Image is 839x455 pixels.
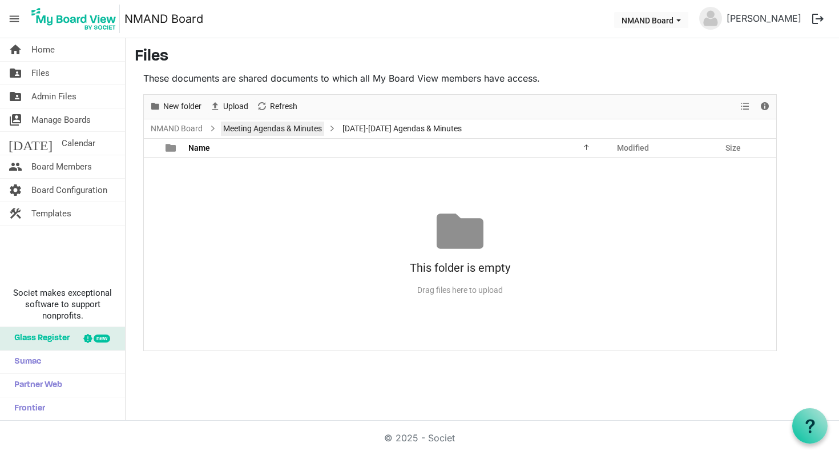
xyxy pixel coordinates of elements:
[738,99,752,114] button: View dropdownbutton
[9,327,70,350] span: Glass Register
[31,85,76,108] span: Admin Files
[31,38,55,61] span: Home
[3,8,25,30] span: menu
[9,38,22,61] span: home
[269,99,299,114] span: Refresh
[5,287,120,321] span: Societ makes exceptional software to support nonprofits.
[148,99,204,114] button: New folder
[9,351,41,373] span: Sumac
[31,179,107,202] span: Board Configuration
[252,95,301,119] div: Refresh
[806,7,830,31] button: logout
[617,143,649,152] span: Modified
[31,202,71,225] span: Templates
[9,62,22,84] span: folder_shared
[124,7,203,30] a: NMAND Board
[9,85,22,108] span: folder_shared
[9,132,53,155] span: [DATE]
[384,432,455,444] a: © 2025 - Societ
[146,95,205,119] div: New folder
[222,99,249,114] span: Upload
[757,99,773,114] button: Details
[135,47,830,67] h3: Files
[31,62,50,84] span: Files
[725,143,741,152] span: Size
[28,5,124,33] a: My Board View Logo
[205,95,252,119] div: Upload
[144,281,776,300] div: Drag files here to upload
[148,122,205,136] a: NMAND Board
[340,122,464,136] span: [DATE]-[DATE] Agendas & Minutes
[221,122,324,136] a: Meeting Agendas & Minutes
[208,99,251,114] button: Upload
[94,335,110,343] div: new
[722,7,806,30] a: [PERSON_NAME]
[755,95,775,119] div: Details
[144,255,776,281] div: This folder is empty
[9,374,62,397] span: Partner Web
[9,397,45,420] span: Frontier
[9,179,22,202] span: settings
[162,99,203,114] span: New folder
[699,7,722,30] img: no-profile-picture.svg
[31,155,92,178] span: Board Members
[9,202,22,225] span: construction
[9,155,22,178] span: people
[736,95,755,119] div: View
[62,132,95,155] span: Calendar
[28,5,120,33] img: My Board View Logo
[614,12,688,28] button: NMAND Board dropdownbutton
[31,108,91,131] span: Manage Boards
[188,143,210,152] span: Name
[143,71,777,85] p: These documents are shared documents to which all My Board View members have access.
[255,99,300,114] button: Refresh
[9,108,22,131] span: switch_account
